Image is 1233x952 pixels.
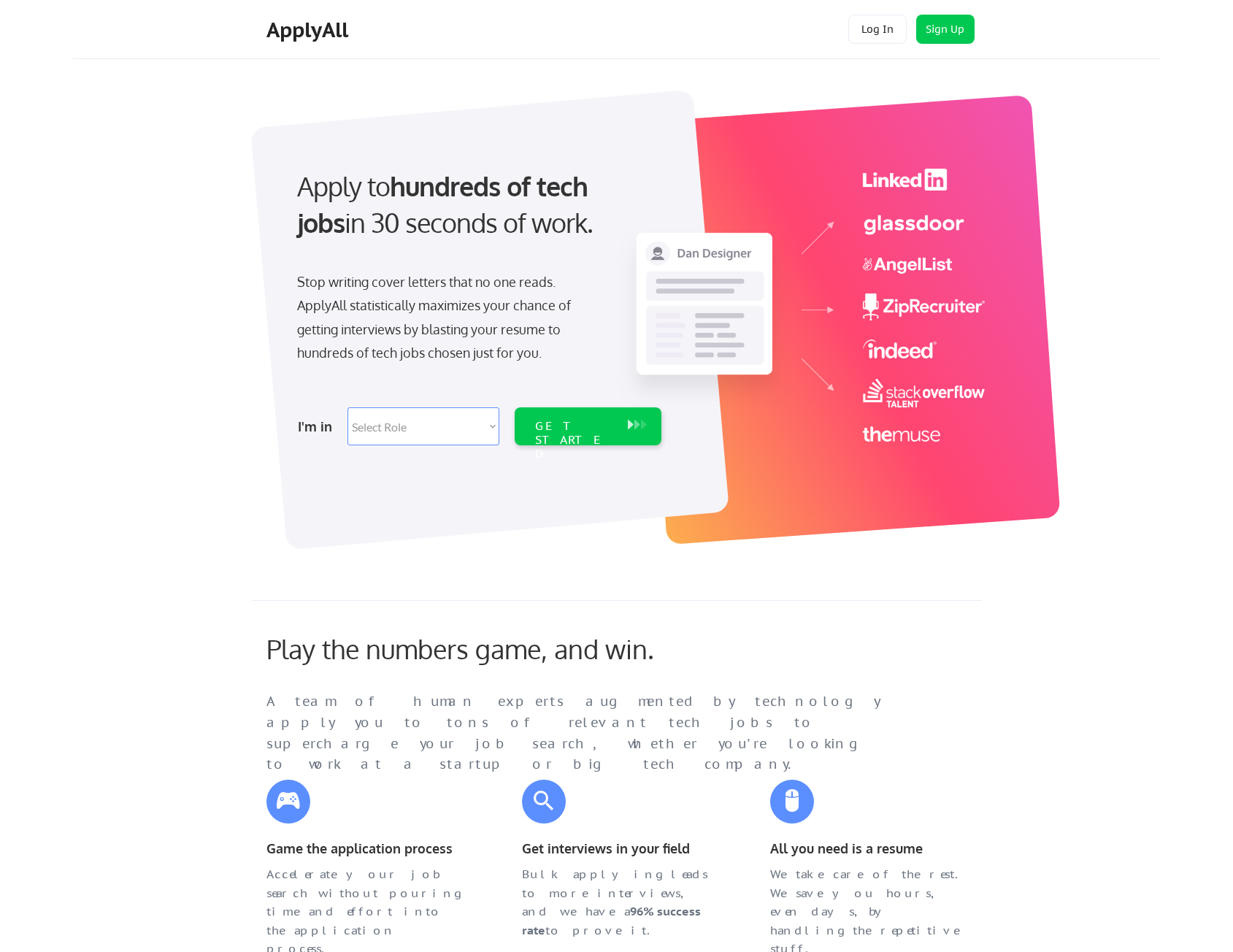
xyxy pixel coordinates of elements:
div: Game the application process [266,838,464,859]
button: Log In [848,15,907,44]
div: Get interviews in your field [522,838,719,859]
div: GET STARTED [535,419,613,461]
strong: hundreds of tech jobs [297,169,594,239]
div: A team of human experts augmented by technology apply you to tons of relevant tech jobs to superc... [266,691,909,775]
div: All you need is a resume [770,838,967,859]
div: Stop writing cover letters that no one reads. ApplyAll statistically maximizes your chance of get... [297,270,597,365]
div: Bulk applying leads to more interviews, and we have a to prove it. [522,865,719,940]
strong: 96% success rate [522,904,704,937]
div: I'm in [298,415,339,438]
button: Sign Up [916,15,975,44]
div: Play the numbers game, and win. [266,633,719,664]
div: Apply to in 30 seconds of work. [297,168,656,242]
div: ApplyAll [266,18,353,42]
